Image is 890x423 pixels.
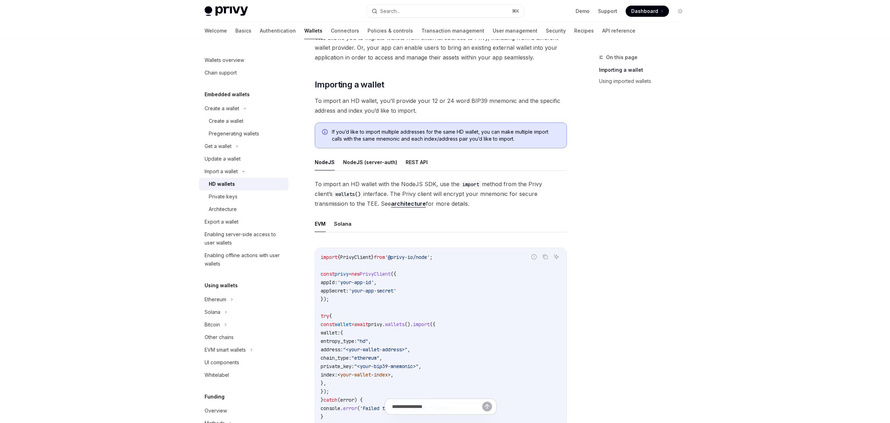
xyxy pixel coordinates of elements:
span: Dashboard [631,8,658,15]
span: ; [430,254,433,260]
button: NodeJS (server-auth) [343,154,397,170]
span: = [351,321,354,327]
a: API reference [602,22,635,39]
a: Architecture [199,203,289,216]
div: Enabling offline actions with user wallets [205,251,284,268]
a: architecture [391,200,426,207]
div: Wallets overview [205,56,244,64]
span: privy [368,321,382,327]
div: Enabling server-side access to user wallets [205,230,284,247]
span: your [340,372,351,378]
span: appSecret: [321,288,349,294]
span: , [379,355,382,361]
div: EVM smart wallets [205,346,246,354]
span: If you’d like to import multiple addresses for the same HD wallet, you can make multiple import c... [332,128,560,142]
span: >, [388,372,393,378]
span: from [374,254,385,260]
span: const [321,271,335,277]
a: Dashboard [626,6,669,17]
span: On this page [606,53,638,62]
span: , [374,279,377,285]
a: User management [493,22,537,39]
span: } [321,397,323,403]
span: chain_type: [321,355,351,361]
span: ({ [391,271,396,277]
span: . [382,321,385,327]
span: new [351,271,360,277]
a: Enabling offline actions with user wallets [199,249,289,270]
span: ⌘ K [512,8,519,14]
span: 'your-app-secret' [349,288,396,294]
a: Security [546,22,566,39]
div: Import a wallet [205,167,238,176]
span: PrivyClient [340,254,371,260]
span: , [419,363,421,369]
span: PrivyClient [360,271,391,277]
a: Enabling server-side access to user wallets [199,228,289,249]
div: Create a wallet [209,117,243,125]
span: ) { [354,397,363,403]
span: } [371,254,374,260]
button: Toggle dark mode [675,6,686,17]
span: wallet: [321,330,340,336]
a: Export a wallet [199,216,289,228]
span: '@privy-io/node' [385,254,430,260]
div: Get a wallet [205,142,232,150]
h5: Using wallets [205,281,238,290]
span: private_key: [321,363,354,369]
code: wallets() [333,190,363,198]
span: , [368,338,371,344]
a: Demo [576,8,590,15]
span: "hd" [357,338,368,344]
img: light logo [205,6,248,16]
div: Solana [205,308,220,316]
a: Overview [199,404,289,417]
span: ( [337,397,340,403]
span: = [349,271,351,277]
span: try [321,313,329,319]
span: entropy_type: [321,338,357,344]
span: address: [321,346,343,353]
span: { [340,330,343,336]
div: UI components [205,358,239,367]
span: - [371,372,374,378]
span: 'your-app-id' [337,279,374,285]
span: { [337,254,340,260]
a: Connectors [331,22,359,39]
a: Policies & controls [368,22,413,39]
a: Create a wallet [199,115,289,127]
div: Ethereum [205,295,226,304]
div: Update a wallet [205,155,241,163]
a: Transaction management [421,22,484,39]
span: }); [321,388,329,395]
button: EVM [315,216,326,232]
a: Basics [235,22,251,39]
h5: Embedded wallets [205,90,250,99]
span: < [337,372,340,378]
button: Ask AI [552,252,561,261]
a: Whitelabel [199,369,289,381]
a: HD wallets [199,178,289,190]
a: UI components [199,356,289,369]
a: Welcome [205,22,227,39]
a: Wallets overview [199,54,289,66]
span: catch [323,397,337,403]
a: Chain support [199,66,289,79]
button: Report incorrect code [529,252,539,261]
span: Importing a wallet [315,79,384,90]
code: import [460,181,482,188]
span: }); [321,296,329,302]
span: "ethereum" [351,355,379,361]
span: }, [321,380,326,386]
span: privy [335,271,349,277]
div: Bitcoin [205,320,220,329]
h5: Funding [205,393,225,401]
span: To import an HD wallet with the NodeJS SDK, use the method from the Privy client’s interface. The... [315,179,567,209]
div: Whitelabel [205,371,229,379]
span: - [351,372,354,378]
div: Other chains [205,333,234,341]
span: wallets [385,321,405,327]
span: error [340,397,354,403]
a: Wallets [304,22,322,39]
div: Private keys [209,192,237,201]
